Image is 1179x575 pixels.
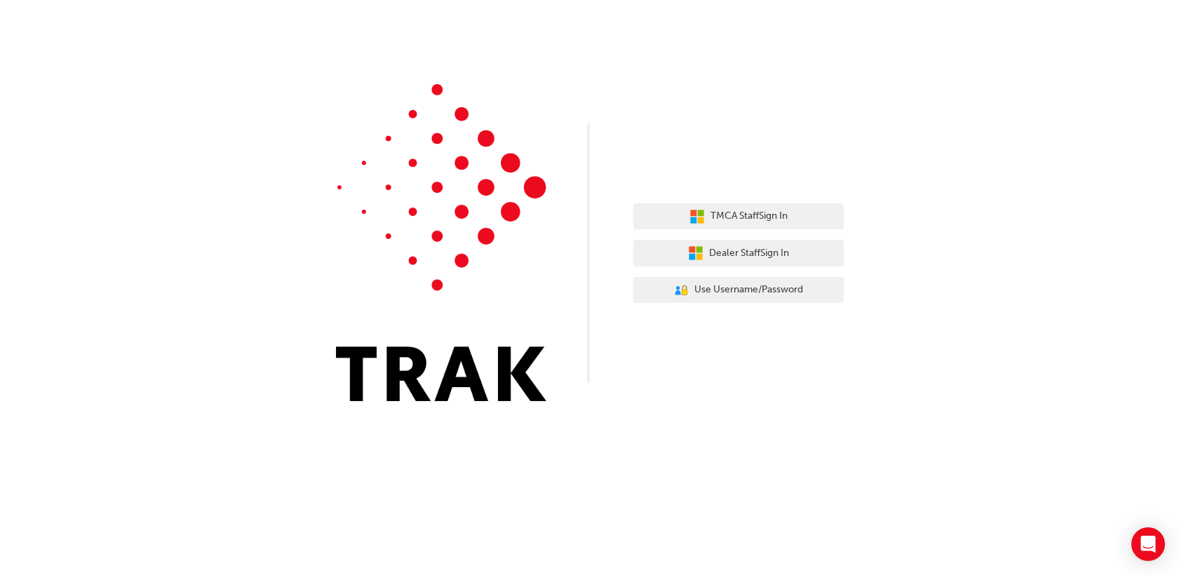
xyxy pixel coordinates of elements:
[633,203,844,230] button: TMCA StaffSign In
[1131,527,1165,561] div: Open Intercom Messenger
[633,240,844,266] button: Dealer StaffSign In
[694,282,803,298] span: Use Username/Password
[709,245,789,262] span: Dealer Staff Sign In
[710,208,788,224] span: TMCA Staff Sign In
[336,84,546,401] img: Trak
[633,277,844,304] button: Use Username/Password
